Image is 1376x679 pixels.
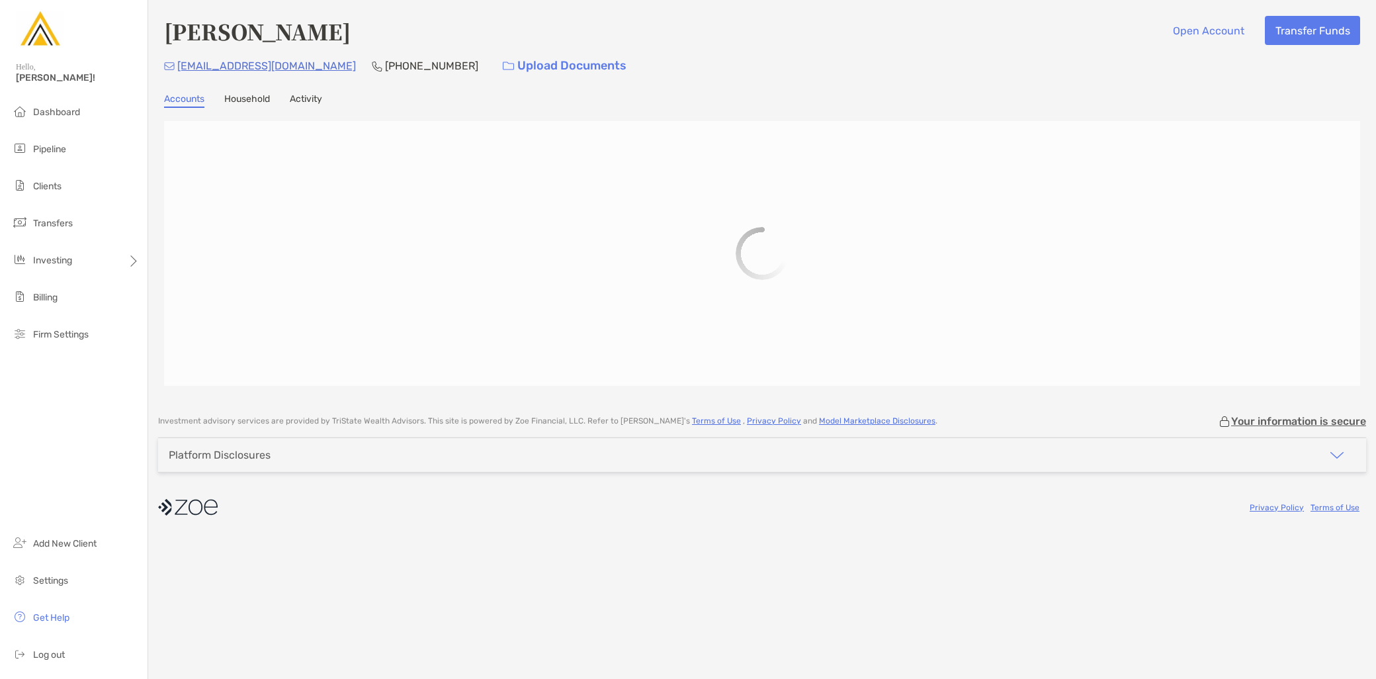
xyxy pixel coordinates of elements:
[747,416,801,426] a: Privacy Policy
[1311,503,1359,512] a: Terms of Use
[1231,415,1366,428] p: Your information is secure
[33,575,68,586] span: Settings
[12,535,28,551] img: add_new_client icon
[33,329,89,340] span: Firm Settings
[224,93,270,108] a: Household
[385,58,478,74] p: [PHONE_NUMBER]
[33,292,58,303] span: Billing
[1265,16,1360,45] button: Transfer Funds
[12,289,28,304] img: billing icon
[12,646,28,662] img: logout icon
[12,103,28,119] img: dashboard icon
[33,538,97,549] span: Add New Client
[503,62,514,71] img: button icon
[12,214,28,230] img: transfers icon
[16,72,140,83] span: [PERSON_NAME]!
[164,16,351,46] h4: [PERSON_NAME]
[12,140,28,156] img: pipeline icon
[33,144,66,155] span: Pipeline
[158,492,218,522] img: company logo
[169,449,271,461] div: Platform Disclosures
[16,5,64,53] img: Zoe Logo
[819,416,935,426] a: Model Marketplace Disclosures
[164,62,175,70] img: Email Icon
[164,93,204,108] a: Accounts
[12,251,28,267] img: investing icon
[372,61,382,71] img: Phone Icon
[1250,503,1304,512] a: Privacy Policy
[692,416,741,426] a: Terms of Use
[12,177,28,193] img: clients icon
[33,649,65,660] span: Log out
[33,612,69,623] span: Get Help
[12,609,28,625] img: get-help icon
[33,218,73,229] span: Transfers
[33,181,62,192] span: Clients
[494,52,635,80] a: Upload Documents
[290,93,322,108] a: Activity
[158,416,937,426] p: Investment advisory services are provided by TriState Wealth Advisors . This site is powered by Z...
[12,572,28,588] img: settings icon
[1329,447,1345,463] img: icon arrow
[12,326,28,341] img: firm-settings icon
[177,58,356,74] p: [EMAIL_ADDRESS][DOMAIN_NAME]
[1162,16,1254,45] button: Open Account
[33,255,72,266] span: Investing
[33,107,80,118] span: Dashboard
